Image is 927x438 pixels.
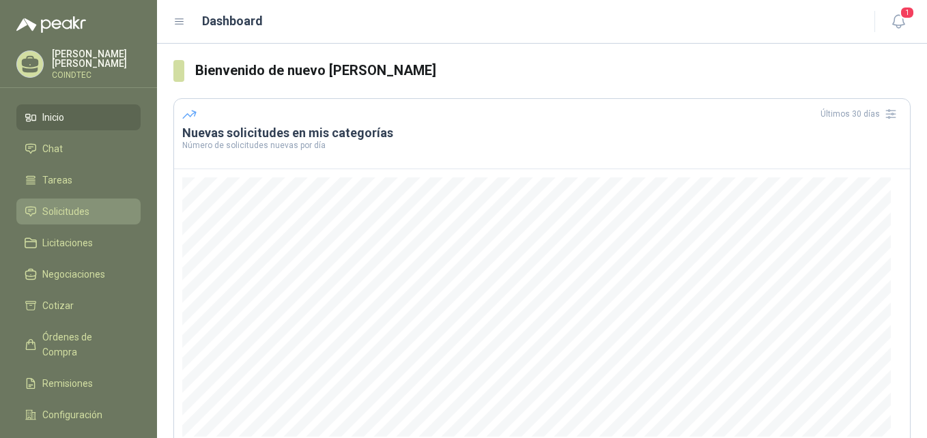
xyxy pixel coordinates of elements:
span: Inicio [42,110,64,125]
p: COINDTEC [52,71,141,79]
a: Cotizar [16,293,141,319]
a: Remisiones [16,370,141,396]
h1: Dashboard [202,12,263,31]
a: Negociaciones [16,261,141,287]
a: Licitaciones [16,230,141,256]
span: Chat [42,141,63,156]
h3: Nuevas solicitudes en mis categorías [182,125,902,141]
span: Cotizar [42,298,74,313]
a: Configuración [16,402,141,428]
span: Licitaciones [42,235,93,250]
button: 1 [886,10,911,34]
span: Remisiones [42,376,93,391]
img: Logo peakr [16,16,86,33]
span: Solicitudes [42,204,89,219]
a: Solicitudes [16,199,141,224]
a: Inicio [16,104,141,130]
p: [PERSON_NAME] [PERSON_NAME] [52,49,141,68]
h3: Bienvenido de nuevo [PERSON_NAME] [195,60,911,81]
span: Negociaciones [42,267,105,282]
a: Tareas [16,167,141,193]
span: Órdenes de Compra [42,330,128,360]
span: Tareas [42,173,72,188]
a: Órdenes de Compra [16,324,141,365]
span: Configuración [42,407,102,422]
div: Últimos 30 días [821,103,902,125]
span: 1 [900,6,915,19]
p: Número de solicitudes nuevas por día [182,141,902,149]
a: Chat [16,136,141,162]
